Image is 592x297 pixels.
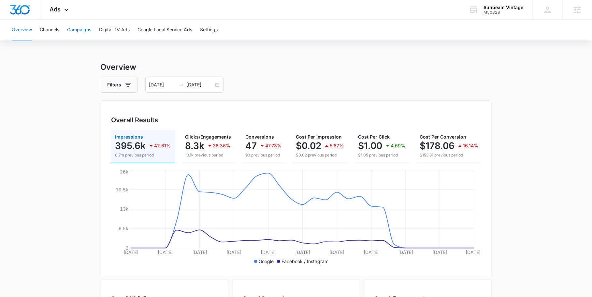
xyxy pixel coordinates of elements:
[115,134,143,140] span: Impressions
[420,152,479,158] p: $153.31 previous period
[213,143,231,148] p: 36.36%
[18,10,32,16] div: v 4.0.25
[398,249,413,255] tspan: [DATE]
[296,141,322,151] p: $0.02
[67,20,91,40] button: Campaigns
[120,169,128,175] tspan: 26k
[484,5,523,10] div: account name
[12,20,32,40] button: Overview
[179,82,184,87] span: to
[158,249,173,255] tspan: [DATE]
[192,249,207,255] tspan: [DATE]
[246,134,274,140] span: Conversions
[358,152,406,158] p: $1.05 previous period
[329,249,344,255] tspan: [DATE]
[282,258,328,265] p: Facebook / Instagram
[484,10,523,15] div: account id
[18,38,23,43] img: tab_domain_overview_orange.svg
[118,226,128,231] tspan: 6.5k
[185,134,231,140] span: Clicks/Engagements
[115,152,171,158] p: 0.7m previous period
[296,134,342,140] span: Cost Per Impression
[463,143,479,148] p: 16.14%
[246,152,282,158] p: 90 previous period
[296,152,344,158] p: $0.02 previous period
[137,20,192,40] button: Google Local Service Ads
[10,17,16,22] img: website_grey.svg
[185,141,205,151] p: 8.3k
[10,10,16,16] img: logo_orange.svg
[17,17,72,22] div: Domain: [DOMAIN_NAME]
[420,141,455,151] p: $178.06
[391,143,406,148] p: 4.69%
[149,81,176,88] input: Start date
[432,249,447,255] tspan: [DATE]
[261,249,276,255] tspan: [DATE]
[25,38,58,43] div: Domain Overview
[246,141,257,151] p: 47
[420,134,467,140] span: Cost Per Conversion
[115,141,146,151] p: 395.6k
[101,77,137,93] button: Filters
[154,143,171,148] p: 42.61%
[358,134,390,140] span: Cost Per Click
[72,38,110,43] div: Keywords by Traffic
[115,187,128,192] tspan: 19.5k
[125,245,128,251] tspan: 0
[40,20,59,40] button: Channels
[120,206,128,212] tspan: 13k
[466,249,481,255] tspan: [DATE]
[111,115,158,125] h3: Overall Results
[259,258,274,265] p: Google
[358,141,383,151] p: $1.00
[295,249,310,255] tspan: [DATE]
[200,20,218,40] button: Settings
[266,143,282,148] p: 47.78%
[99,20,130,40] button: Digital TV Ads
[364,249,379,255] tspan: [DATE]
[187,81,214,88] input: End date
[123,249,138,255] tspan: [DATE]
[330,143,344,148] p: 5.67%
[50,6,61,13] span: Ads
[179,82,184,87] span: swap-right
[101,61,492,73] h3: Overview
[185,152,231,158] p: 13.1k previous period
[65,38,70,43] img: tab_keywords_by_traffic_grey.svg
[226,249,241,255] tspan: [DATE]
